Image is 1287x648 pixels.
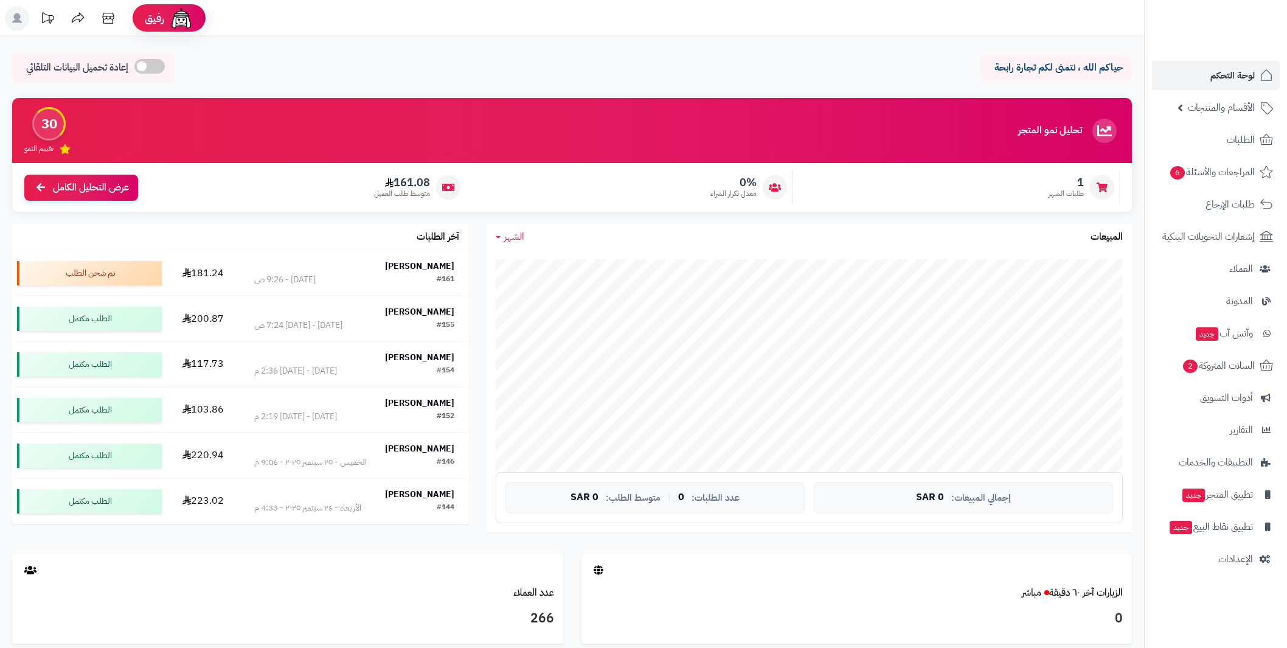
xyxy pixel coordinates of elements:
[1227,131,1255,148] span: الطلبات
[169,6,193,30] img: ai-face.png
[1162,228,1255,245] span: إشعارات التحويلات البنكية
[1152,158,1280,187] a: المراجعات والأسئلة6
[17,307,162,331] div: الطلب مكتمل
[496,230,524,244] a: الشهر
[1152,545,1280,574] a: الإعدادات
[385,488,454,501] strong: [PERSON_NAME]
[1169,164,1255,181] span: المراجعات والأسئلة
[53,181,129,195] span: عرض التحليل الكامل
[254,456,367,469] div: الخميس - ٢٥ سبتمبر ٢٠٢٥ - 9:06 م
[1152,190,1280,219] a: طلبات الإرجاع
[24,144,54,154] span: تقييم النمو
[167,296,240,341] td: 200.87
[513,585,554,600] a: عدد العملاء
[167,479,240,524] td: 223.02
[167,433,240,478] td: 220.94
[504,229,524,244] span: الشهر
[374,176,430,189] span: 161.08
[254,365,337,377] div: [DATE] - [DATE] 2:36 م
[1210,67,1255,84] span: لوحة التحكم
[17,444,162,468] div: الطلب مكتمل
[26,61,128,75] span: إعادة تحميل البيانات التلقائي
[437,319,454,332] div: #155
[437,274,454,286] div: #161
[1170,166,1185,179] span: 6
[385,260,454,273] strong: [PERSON_NAME]
[710,189,757,199] span: معدل تكرار الشراء
[1204,29,1275,54] img: logo-2.png
[1182,489,1205,502] span: جديد
[1226,293,1253,310] span: المدونة
[1091,232,1123,243] h3: المبيعات
[1152,480,1280,509] a: تطبيق المتجرجديد
[591,608,1123,629] h3: 0
[1152,61,1280,90] a: لوحة التحكم
[21,608,554,629] h3: 266
[24,175,138,201] a: عرض التحليل الكامل
[32,6,63,33] a: تحديثات المنصة
[437,411,454,423] div: #152
[437,502,454,514] div: #144
[1152,222,1280,251] a: إشعارات التحويلات البنكية
[951,493,1011,503] span: إجمالي المبيعات:
[1152,512,1280,542] a: تطبيق نقاط البيعجديد
[1049,189,1084,199] span: طلبات الشهر
[678,492,684,503] span: 0
[437,456,454,469] div: #146
[916,492,944,503] span: 0 SAR
[167,251,240,296] td: 181.24
[17,261,162,285] div: تم شحن الطلب
[668,493,671,502] span: |
[145,11,164,26] span: رفيق
[254,411,337,423] div: [DATE] - [DATE] 2:19 م
[1152,383,1280,413] a: أدوات التسويق
[1229,260,1253,277] span: العملاء
[385,351,454,364] strong: [PERSON_NAME]
[1022,585,1123,600] a: الزيارات آخر ٦٠ دقيقةمباشر
[606,493,661,503] span: متوسط الطلب:
[167,342,240,387] td: 117.73
[571,492,598,503] span: 0 SAR
[1188,99,1255,116] span: الأقسام والمنتجات
[1152,125,1280,155] a: الطلبات
[437,365,454,377] div: #154
[1018,125,1082,136] h3: تحليل نمو المتجر
[1205,196,1255,213] span: طلبات الإرجاع
[417,232,459,243] h3: آخر الطلبات
[167,388,240,433] td: 103.86
[1152,254,1280,284] a: العملاء
[17,352,162,377] div: الطلب مكتمل
[254,274,316,286] div: [DATE] - 9:26 ص
[385,397,454,409] strong: [PERSON_NAME]
[1168,518,1253,535] span: تطبيق نقاط البيع
[1200,389,1253,406] span: أدوات التسويق
[1196,327,1218,341] span: جديد
[1218,551,1253,568] span: الإعدادات
[1022,585,1041,600] small: مباشر
[1152,287,1280,316] a: المدونة
[254,319,342,332] div: [DATE] - [DATE] 7:24 ص
[1152,448,1280,477] a: التطبيقات والخدمات
[710,176,757,189] span: 0%
[1195,325,1253,342] span: وآتس آب
[1152,416,1280,445] a: التقارير
[254,502,361,514] div: الأربعاء - ٢٤ سبتمبر ٢٠٢٥ - 4:33 م
[692,493,740,503] span: عدد الطلبات:
[1182,357,1255,374] span: السلات المتروكة
[1152,319,1280,348] a: وآتس آبجديد
[1183,360,1198,373] span: 2
[1179,454,1253,471] span: التطبيقات والخدمات
[17,398,162,422] div: الطلب مكتمل
[1230,422,1253,439] span: التقارير
[374,189,430,199] span: متوسط طلب العميل
[1170,521,1192,534] span: جديد
[1049,176,1084,189] span: 1
[17,489,162,514] div: الطلب مكتمل
[385,305,454,318] strong: [PERSON_NAME]
[1152,351,1280,380] a: السلات المتروكة2
[385,442,454,455] strong: [PERSON_NAME]
[1181,486,1253,503] span: تطبيق المتجر
[989,61,1123,75] p: حياكم الله ، نتمنى لكم تجارة رابحة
